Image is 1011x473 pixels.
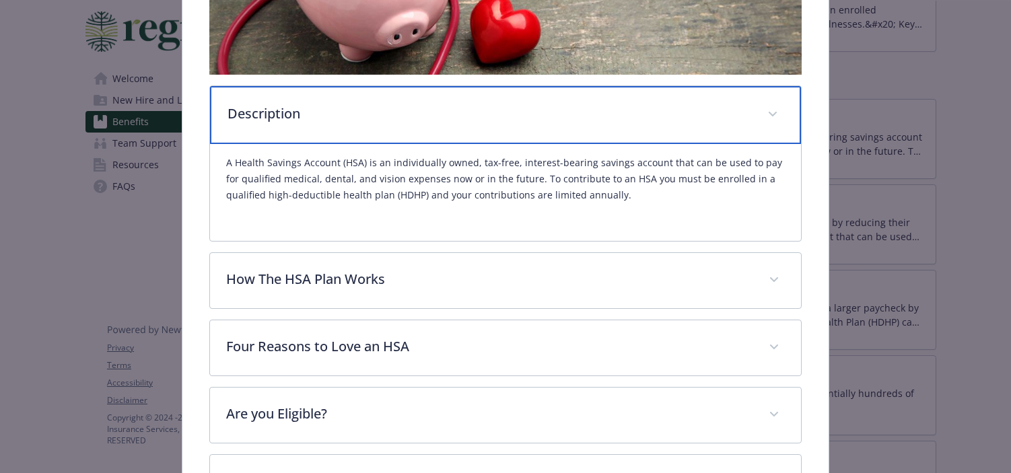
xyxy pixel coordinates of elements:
[226,336,752,357] p: Four Reasons to Love an HSA
[226,404,752,424] p: Are you Eligible?
[226,269,752,289] p: How The HSA Plan Works
[210,388,800,443] div: Are you Eligible?
[210,144,800,241] div: Description
[228,104,751,124] p: Description
[210,253,800,308] div: How The HSA Plan Works
[210,86,800,144] div: Description
[226,155,784,203] p: A Health Savings Account (HSA) is an individually owned, tax-free, interest-bearing savings accou...
[210,320,800,375] div: Four Reasons to Love an HSA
